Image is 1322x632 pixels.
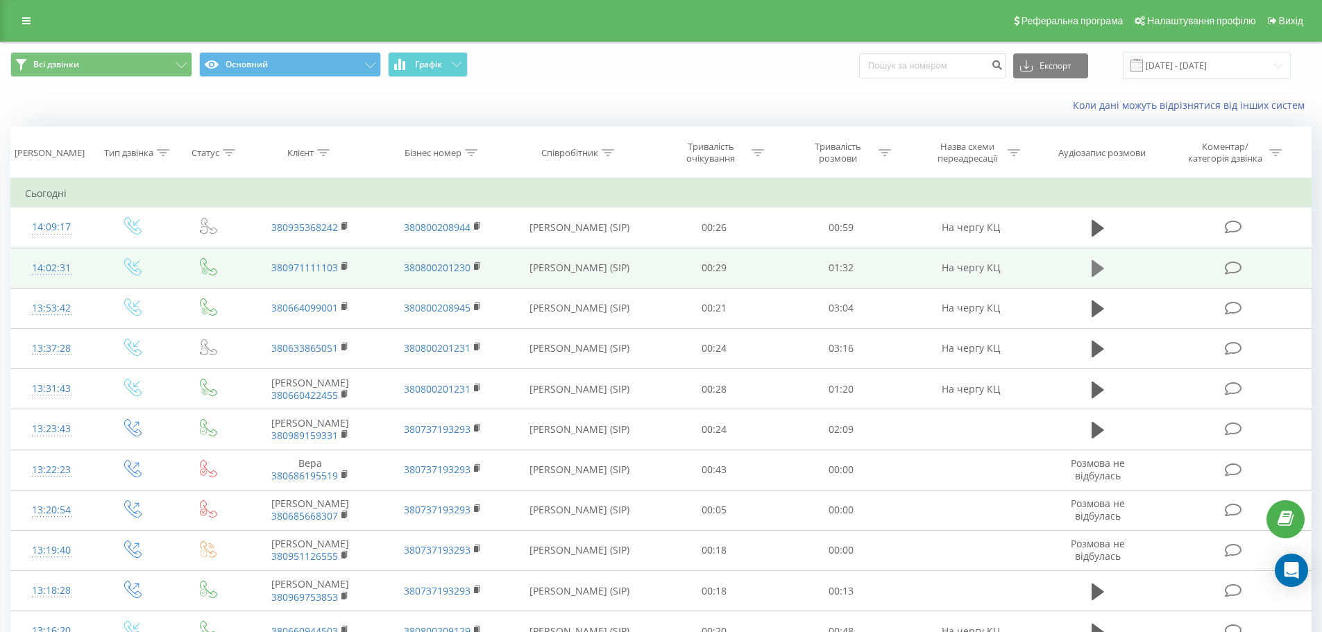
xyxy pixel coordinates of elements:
[778,409,905,450] td: 02:09
[904,288,1036,328] td: На чергу КЦ
[1058,147,1146,159] div: Аудіозапис розмови
[25,537,78,564] div: 13:19:40
[904,207,1036,248] td: На чергу КЦ
[25,416,78,443] div: 13:23:43
[25,335,78,362] div: 13:37:28
[651,288,778,328] td: 00:21
[541,147,598,159] div: Співробітник
[405,147,461,159] div: Бізнес номер
[404,422,471,436] a: 380737193293
[1275,554,1308,587] div: Open Intercom Messenger
[651,530,778,570] td: 00:18
[271,301,338,314] a: 380664099001
[509,207,651,248] td: [PERSON_NAME] (SIP)
[778,369,905,409] td: 01:20
[404,463,471,476] a: 380737193293
[388,52,468,77] button: Графік
[15,147,85,159] div: [PERSON_NAME]
[404,382,471,395] a: 380800201231
[244,450,376,490] td: Вера
[287,147,314,159] div: Клієнт
[509,409,651,450] td: [PERSON_NAME] (SIP)
[404,503,471,516] a: 380737193293
[271,429,338,442] a: 380989159331
[651,409,778,450] td: 00:24
[778,490,905,530] td: 00:00
[415,60,442,69] span: Графік
[509,328,651,368] td: [PERSON_NAME] (SIP)
[778,450,905,490] td: 00:00
[271,341,338,355] a: 380633865051
[1279,15,1303,26] span: Вихід
[199,52,381,77] button: Основний
[244,369,376,409] td: [PERSON_NAME]
[244,490,376,530] td: [PERSON_NAME]
[25,497,78,524] div: 13:20:54
[271,509,338,522] a: 380685668307
[271,261,338,274] a: 380971111103
[404,543,471,556] a: 380737193293
[271,469,338,482] a: 380686195519
[25,456,78,484] div: 13:22:23
[509,248,651,288] td: [PERSON_NAME] (SIP)
[404,341,471,355] a: 380800201231
[192,147,219,159] div: Статус
[778,288,905,328] td: 03:04
[1013,53,1088,78] button: Експорт
[930,141,1004,164] div: Назва схеми переадресації
[1071,497,1125,522] span: Розмова не відбулась
[509,288,651,328] td: [PERSON_NAME] (SIP)
[674,141,748,164] div: Тривалість очікування
[25,375,78,402] div: 13:31:43
[404,221,471,234] a: 380800208944
[651,450,778,490] td: 00:43
[271,549,338,563] a: 380951126555
[904,328,1036,368] td: На чергу КЦ
[1147,15,1255,26] span: Налаштування профілю
[33,59,79,70] span: Всі дзвінки
[10,52,192,77] button: Всі дзвінки
[509,450,651,490] td: [PERSON_NAME] (SIP)
[509,369,651,409] td: [PERSON_NAME] (SIP)
[1185,141,1266,164] div: Коментар/категорія дзвінка
[651,369,778,409] td: 00:28
[244,530,376,570] td: [PERSON_NAME]
[778,530,905,570] td: 00:00
[509,571,651,611] td: [PERSON_NAME] (SIP)
[651,328,778,368] td: 00:24
[1073,99,1312,112] a: Коли дані можуть відрізнятися вiд інших систем
[1071,537,1125,563] span: Розмова не відбулась
[25,577,78,604] div: 13:18:28
[651,207,778,248] td: 00:26
[859,53,1006,78] input: Пошук за номером
[271,590,338,604] a: 380969753853
[651,571,778,611] td: 00:18
[244,571,376,611] td: [PERSON_NAME]
[904,369,1036,409] td: На чергу КЦ
[404,261,471,274] a: 380800201230
[11,180,1312,207] td: Сьогодні
[778,328,905,368] td: 03:16
[651,490,778,530] td: 00:05
[778,248,905,288] td: 01:32
[244,409,376,450] td: [PERSON_NAME]
[509,490,651,530] td: [PERSON_NAME] (SIP)
[271,221,338,234] a: 380935368242
[801,141,875,164] div: Тривалість розмови
[104,147,153,159] div: Тип дзвінка
[271,388,338,402] a: 380660422455
[904,248,1036,288] td: На чергу КЦ
[404,301,471,314] a: 380800208945
[1022,15,1124,26] span: Реферальна програма
[25,255,78,282] div: 14:02:31
[404,584,471,597] a: 380737193293
[778,207,905,248] td: 00:59
[651,248,778,288] td: 00:29
[1071,456,1125,482] span: Розмова не відбулась
[25,214,78,241] div: 14:09:17
[25,295,78,322] div: 13:53:42
[778,571,905,611] td: 00:13
[509,530,651,570] td: [PERSON_NAME] (SIP)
